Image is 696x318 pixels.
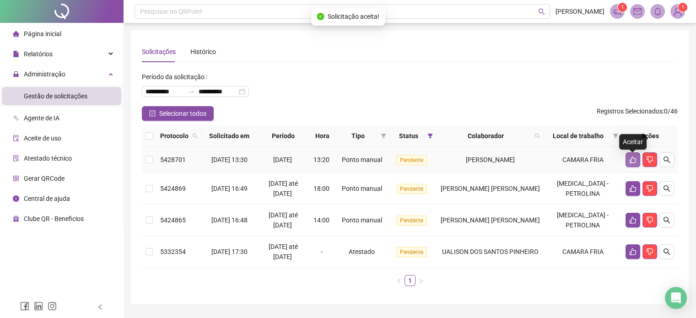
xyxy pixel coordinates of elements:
[544,173,622,205] td: [MEDICAL_DATA] - PETROLINA
[160,185,186,192] span: 5424869
[663,185,670,192] span: search
[629,216,637,224] span: like
[34,302,43,311] span: linkedin
[142,47,176,57] div: Solicitações
[160,216,186,224] span: 5424865
[159,108,206,119] span: Selecionar todos
[394,275,405,286] button: left
[544,236,622,268] td: CAMARA FRIA
[24,70,65,78] span: Administração
[396,247,427,257] span: Pendente
[13,195,19,202] span: info-circle
[619,134,647,150] div: Aceitar
[618,3,627,12] sup: 1
[160,131,189,141] span: Protocolo
[396,278,402,284] span: left
[24,135,61,142] span: Aceite de uso
[269,211,298,229] span: [DATE] até [DATE]
[629,156,637,163] span: like
[396,216,427,226] span: Pendente
[611,129,620,143] span: filter
[309,125,335,147] th: Hora
[211,156,248,163] span: [DATE] 13:30
[142,70,210,84] label: Período da solicitação
[415,275,426,286] li: Próxima página
[394,131,424,141] span: Status
[405,275,415,286] a: 1
[440,131,531,141] span: Colaborador
[678,3,687,12] sup: Atualize o seu contato no menu Meus Dados
[211,248,248,255] span: [DATE] 17:30
[48,302,57,311] span: instagram
[13,71,19,77] span: lock
[24,195,70,202] span: Central de ajuda
[24,92,87,100] span: Gestão de solicitações
[24,175,65,182] span: Gerar QRCode
[621,4,624,11] span: 1
[24,155,72,162] span: Atestado técnico
[663,216,670,224] span: search
[663,248,670,255] span: search
[671,5,685,18] img: 94866
[13,51,19,57] span: file
[646,185,653,192] span: dislike
[97,304,103,310] span: left
[394,275,405,286] li: Página anterior
[466,156,515,163] span: [PERSON_NAME]
[273,156,292,163] span: [DATE]
[633,7,642,16] span: mail
[13,135,19,141] span: audit
[629,185,637,192] span: like
[342,156,382,163] span: Ponto manual
[538,8,545,15] span: search
[160,248,186,255] span: 5332354
[149,110,156,117] span: check-square
[626,131,674,141] div: Ações
[442,248,539,255] span: UALISON DOS SANTOS PINHEIRO
[441,216,540,224] span: [PERSON_NAME] [PERSON_NAME]
[188,88,195,95] span: swap-right
[313,185,329,192] span: 18:00
[544,205,622,236] td: [MEDICAL_DATA] - PETROLINA
[396,155,427,165] span: Pendente
[381,133,386,139] span: filter
[597,106,678,121] span: : 0 / 46
[188,88,195,95] span: to
[13,175,19,182] span: qrcode
[405,275,415,286] li: 1
[13,31,19,37] span: home
[379,129,388,143] span: filter
[313,216,329,224] span: 14:00
[613,133,618,139] span: filter
[533,129,542,143] span: search
[597,108,663,115] span: Registros Selecionados
[339,131,377,141] span: Tipo
[321,248,323,255] span: -
[24,215,84,222] span: Clube QR - Beneficios
[211,185,248,192] span: [DATE] 16:49
[556,6,604,16] span: [PERSON_NAME]
[328,11,379,22] span: Solicitação aceita!
[24,50,53,58] span: Relatórios
[317,13,324,20] span: check-circle
[342,185,382,192] span: Ponto manual
[349,248,375,255] span: Atestado
[534,133,540,139] span: search
[142,106,214,121] button: Selecionar todos
[613,7,621,16] span: notification
[192,133,198,139] span: search
[427,133,433,139] span: filter
[415,275,426,286] button: right
[20,302,29,311] span: facebook
[190,129,200,143] span: search
[646,156,653,163] span: dislike
[211,216,248,224] span: [DATE] 16:48
[160,156,186,163] span: 5428701
[665,287,687,309] div: Open Intercom Messenger
[396,184,427,194] span: Pendente
[653,7,662,16] span: bell
[24,114,59,122] span: Agente de IA
[629,248,637,255] span: like
[544,147,622,173] td: CAMARA FRIA
[663,156,670,163] span: search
